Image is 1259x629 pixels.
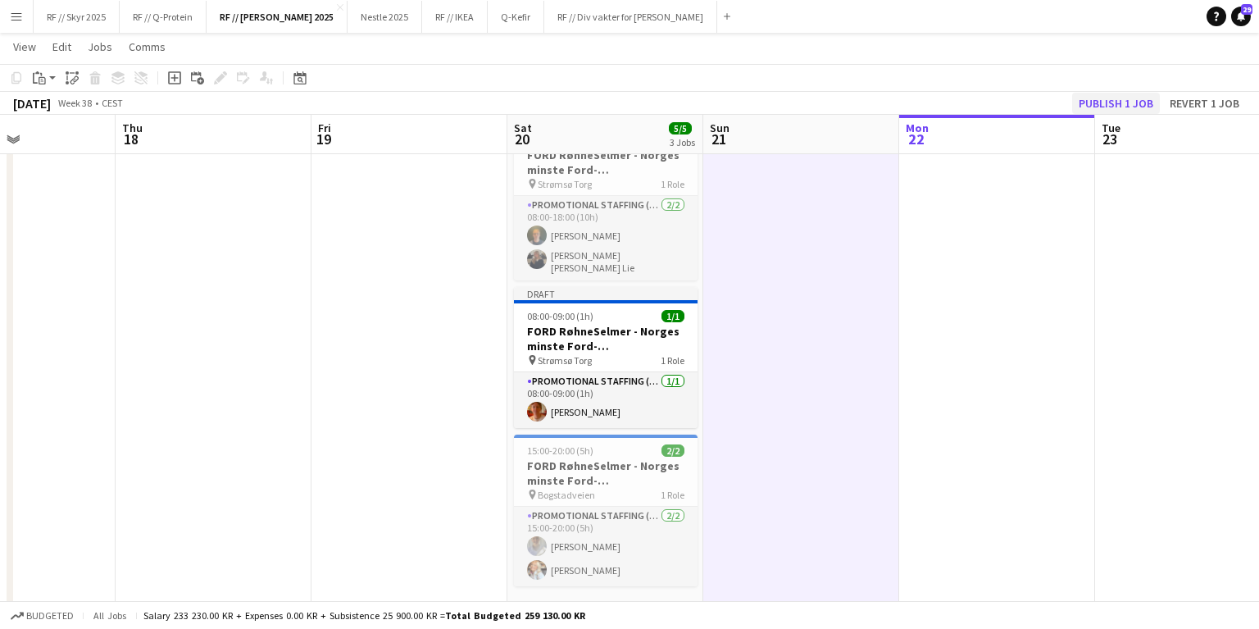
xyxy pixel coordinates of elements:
[661,310,684,322] span: 1/1
[538,178,592,190] span: Strømsø Torg
[13,39,36,54] span: View
[13,95,51,112] div: [DATE]
[661,178,684,190] span: 1 Role
[514,435,698,586] app-job-card: 15:00-20:00 (5h)2/2FORD RøhneSelmer - Norges minste Ford-forhandlerkontor Bogstadveien1 RolePromo...
[527,310,593,322] span: 08:00-09:00 (1h)
[670,136,695,148] div: 3 Jobs
[906,121,929,135] span: Mon
[514,124,698,280] app-job-card: 08:00-18:00 (10h)2/2FORD RøhneSelmer - Norges minste Ford-forhandlerkontor Strømsø Torg1 RoleProm...
[669,122,692,134] span: 5/5
[120,130,143,148] span: 18
[514,324,698,353] h3: FORD RøhneSelmer - Norges minste Ford-forhandlerkontor
[514,372,698,428] app-card-role: Promotional Staffing (Brand Ambassadors)1/108:00-09:00 (1h)[PERSON_NAME]
[538,354,592,367] span: Strømsø Torg
[102,97,123,109] div: CEST
[445,609,585,622] span: Total Budgeted 259 130.00 KR
[8,607,76,625] button: Budgeted
[7,36,43,57] a: View
[120,1,207,33] button: RF // Q-Protein
[422,1,488,33] button: RF // IKEA
[316,130,331,148] span: 19
[514,458,698,488] h3: FORD RøhneSelmer - Norges minste Ford-forhandlerkontor
[1102,121,1120,135] span: Tue
[527,444,593,457] span: 15:00-20:00 (5h)
[348,1,422,33] button: Nestle 2025
[538,489,595,501] span: Bogstadveien
[488,1,544,33] button: Q-Kefir
[46,36,78,57] a: Edit
[903,130,929,148] span: 22
[318,121,331,135] span: Fri
[707,130,729,148] span: 21
[514,121,532,135] span: Sat
[88,39,112,54] span: Jobs
[143,609,585,622] div: Salary 233 230.00 KR + Expenses 0.00 KR + Subsistence 25 900.00 KR =
[1231,7,1251,26] a: 29
[514,196,698,280] app-card-role: Promotional Staffing (Brand Ambassadors)2/208:00-18:00 (10h)[PERSON_NAME][PERSON_NAME] [PERSON_NA...
[710,121,729,135] span: Sun
[1072,93,1160,114] button: Publish 1 job
[511,130,532,148] span: 20
[34,1,120,33] button: RF // Skyr 2025
[122,36,172,57] a: Comms
[122,121,143,135] span: Thu
[514,148,698,177] h3: FORD RøhneSelmer - Norges minste Ford-forhandlerkontor
[90,609,130,622] span: All jobs
[1099,130,1120,148] span: 23
[207,1,348,33] button: RF // [PERSON_NAME] 2025
[1241,4,1252,15] span: 29
[81,36,119,57] a: Jobs
[514,507,698,586] app-card-role: Promotional Staffing (Brand Ambassadors)2/215:00-20:00 (5h)[PERSON_NAME][PERSON_NAME]
[1163,93,1246,114] button: Revert 1 job
[26,610,74,622] span: Budgeted
[544,1,717,33] button: RF // Div vakter for [PERSON_NAME]
[514,287,698,300] div: Draft
[661,444,684,457] span: 2/2
[54,97,95,109] span: Week 38
[661,489,684,501] span: 1 Role
[129,39,166,54] span: Comms
[52,39,71,54] span: Edit
[661,354,684,367] span: 1 Role
[514,287,698,428] app-job-card: Draft08:00-09:00 (1h)1/1FORD RøhneSelmer - Norges minste Ford-forhandlerkontor Strømsø Torg1 Role...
